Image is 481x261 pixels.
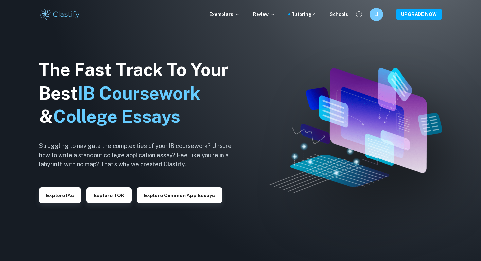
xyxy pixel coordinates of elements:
a: Schools [330,11,348,18]
button: LI [370,8,383,21]
h6: LI [373,11,380,18]
a: Explore TOK [86,192,132,198]
button: Help and Feedback [353,9,365,20]
span: College Essays [53,106,180,127]
a: Explore IAs [39,192,81,198]
span: IB Coursework [78,83,200,103]
button: Explore IAs [39,187,81,203]
button: Explore TOK [86,187,132,203]
p: Exemplars [209,11,240,18]
a: Explore Common App essays [137,192,222,198]
button: UPGRADE NOW [396,9,442,20]
button: Explore Common App essays [137,187,222,203]
h6: Struggling to navigate the complexities of your IB coursework? Unsure how to write a standout col... [39,141,242,169]
h1: The Fast Track To Your Best & [39,58,242,129]
img: Clastify logo [39,8,80,21]
a: Tutoring [292,11,317,18]
p: Review [253,11,275,18]
img: Clastify hero [269,68,442,193]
